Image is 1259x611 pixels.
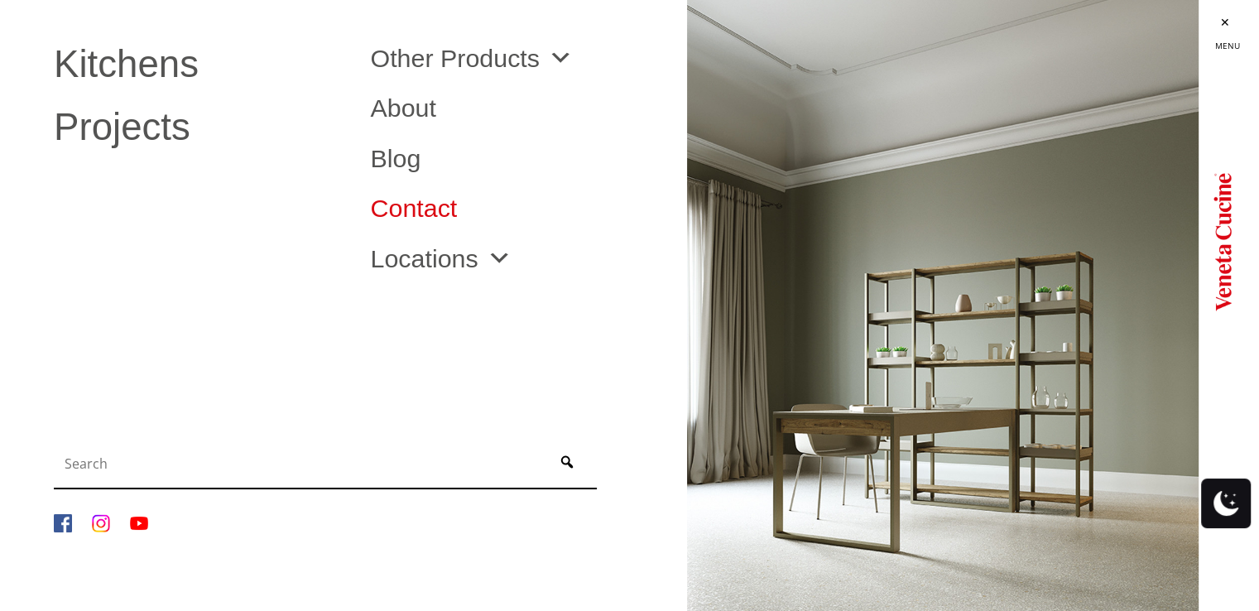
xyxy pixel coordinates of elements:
a: Other Products [370,46,573,70]
img: Logo [1213,166,1232,315]
input: Search [58,447,541,480]
img: YouTube [130,514,148,532]
a: Kitchens [54,46,345,84]
img: Facebook [54,514,72,532]
img: Instagram [92,514,110,532]
a: Contact [370,195,661,220]
a: Locations [370,246,511,271]
a: Blog [370,146,661,171]
a: About [370,95,661,120]
a: Projects [54,108,345,147]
